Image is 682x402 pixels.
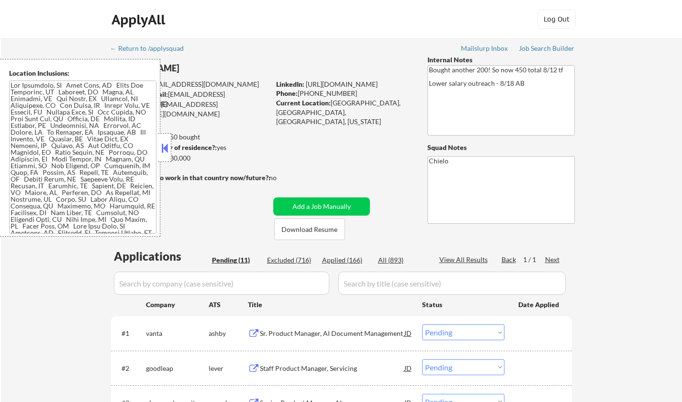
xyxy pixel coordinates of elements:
[146,364,209,373] div: goodleap
[427,55,575,65] div: Internal Notes
[212,255,260,265] div: Pending (11)
[111,132,270,142] div: 166 sent / 450 bought
[110,45,193,52] div: ← Return to /applysquad
[114,251,209,262] div: Applications
[111,62,308,74] div: [PERSON_NAME]
[322,255,370,265] div: Applied (166)
[122,364,138,373] div: #2
[403,359,413,377] div: JD
[518,300,560,310] div: Date Applied
[260,364,404,373] div: Staff Product Manager, Servicing
[112,90,270,108] div: [EMAIL_ADDRESS][DOMAIN_NAME]
[378,255,426,265] div: All (893)
[306,80,378,88] a: [URL][DOMAIN_NAME]
[274,218,345,240] button: Download Resume
[403,324,413,342] div: JD
[537,10,576,29] button: Log Out
[276,99,331,107] strong: Current Location:
[122,329,138,338] div: #1
[338,272,566,295] input: Search by title (case sensitive)
[519,45,575,54] a: Job Search Builder
[209,364,248,373] div: lever
[209,300,248,310] div: ATS
[422,296,504,313] div: Status
[111,173,270,182] strong: Will need Visa to work in that country now/future?:
[114,272,329,295] input: Search by company (case sensitive)
[519,45,575,52] div: Job Search Builder
[267,255,315,265] div: Excluded (716)
[269,173,296,183] div: no
[110,45,193,54] a: ← Return to /applysquad
[248,300,413,310] div: Title
[461,45,509,54] a: Mailslurp Inbox
[111,100,270,118] div: [EMAIL_ADDRESS][PERSON_NAME][DOMAIN_NAME]
[427,143,575,152] div: Squad Notes
[273,197,370,216] button: Add a Job Manually
[260,329,404,338] div: Sr. Product Manager, AI Document Management
[112,80,270,89] div: [EMAIL_ADDRESS][DOMAIN_NAME]
[209,329,248,338] div: ashby
[146,300,209,310] div: Company
[111,143,267,152] div: yes
[276,98,412,126] div: [GEOGRAPHIC_DATA], [GEOGRAPHIC_DATA], [GEOGRAPHIC_DATA], [US_STATE]
[502,255,517,264] div: Back
[276,80,304,88] strong: LinkedIn:
[111,153,270,163] div: $230,000
[461,45,509,52] div: Mailslurp Inbox
[9,69,157,78] div: Location Inclusions:
[439,255,491,264] div: View All Results
[545,255,560,264] div: Next
[523,255,545,264] div: 1 / 1
[276,89,298,97] strong: Phone:
[146,329,209,338] div: vanta
[112,11,168,28] div: ApplyAll
[276,89,412,98] div: [PHONE_NUMBER]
